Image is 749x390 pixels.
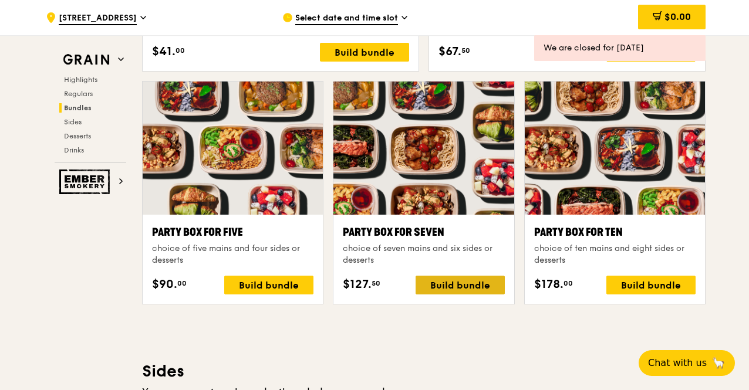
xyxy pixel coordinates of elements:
[59,169,113,194] img: Ember Smokery web logo
[416,276,505,294] div: Build bundle
[59,12,137,25] span: [STREET_ADDRESS]
[343,224,504,240] div: Party Box for Seven
[564,279,573,288] span: 00
[372,279,380,288] span: 50
[64,104,92,112] span: Bundles
[64,132,91,140] span: Desserts
[534,224,696,240] div: Party Box for Ten
[295,12,398,25] span: Select date and time slot
[534,276,564,293] span: $178.
[152,43,176,60] span: $41.
[177,279,187,288] span: 00
[320,43,409,62] div: Build bundle
[64,118,82,126] span: Sides
[639,350,735,376] button: Chat with us🦙
[343,276,372,293] span: $127.
[224,276,313,294] div: Build bundle
[711,356,726,370] span: 🦙
[152,224,313,240] div: Party Box for Five
[343,243,504,266] div: choice of seven mains and six sides or desserts
[59,49,113,70] img: Grain web logo
[544,42,696,54] div: We are closed for [DATE]
[142,361,706,382] h3: Sides
[64,90,93,98] span: Regulars
[534,243,696,266] div: choice of ten mains and eight sides or desserts
[664,11,691,22] span: $0.00
[64,76,97,84] span: Highlights
[176,46,185,55] span: 00
[438,43,461,60] span: $67.
[606,276,696,294] div: Build bundle
[152,243,313,266] div: choice of five mains and four sides or desserts
[648,356,707,370] span: Chat with us
[64,146,84,154] span: Drinks
[461,46,470,55] span: 50
[152,276,177,293] span: $90.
